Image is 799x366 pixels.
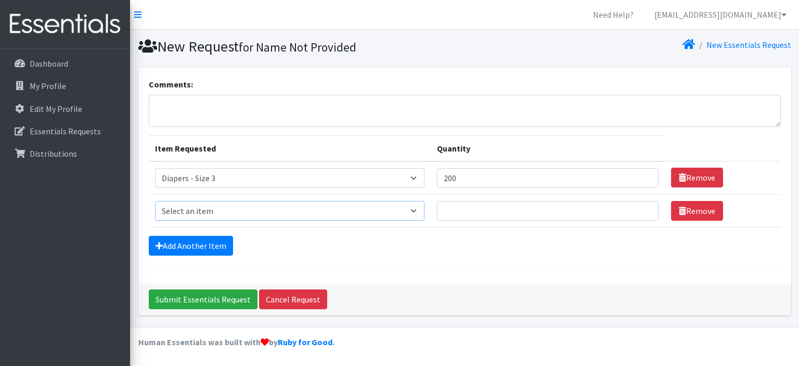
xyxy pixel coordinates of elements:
[30,58,68,69] p: Dashboard
[149,236,233,256] a: Add Another Item
[671,168,723,187] a: Remove
[138,37,461,56] h1: New Request
[149,78,193,91] label: Comments:
[4,7,126,42] img: HumanEssentials
[4,53,126,74] a: Dashboard
[149,289,257,309] input: Submit Essentials Request
[4,98,126,119] a: Edit My Profile
[138,337,334,347] strong: Human Essentials was built with by .
[30,104,82,114] p: Edit My Profile
[646,4,795,25] a: [EMAIL_ADDRESS][DOMAIN_NAME]
[259,289,327,309] a: Cancel Request
[431,135,665,161] th: Quantity
[30,126,101,136] p: Essentials Requests
[706,40,791,50] a: New Essentials Request
[30,148,77,159] p: Distributions
[4,143,126,164] a: Distributions
[278,337,332,347] a: Ruby for Good
[671,201,723,221] a: Remove
[149,135,431,161] th: Item Requested
[4,75,126,96] a: My Profile
[239,40,356,55] small: for Name Not Provided
[585,4,642,25] a: Need Help?
[4,121,126,142] a: Essentials Requests
[30,81,66,91] p: My Profile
